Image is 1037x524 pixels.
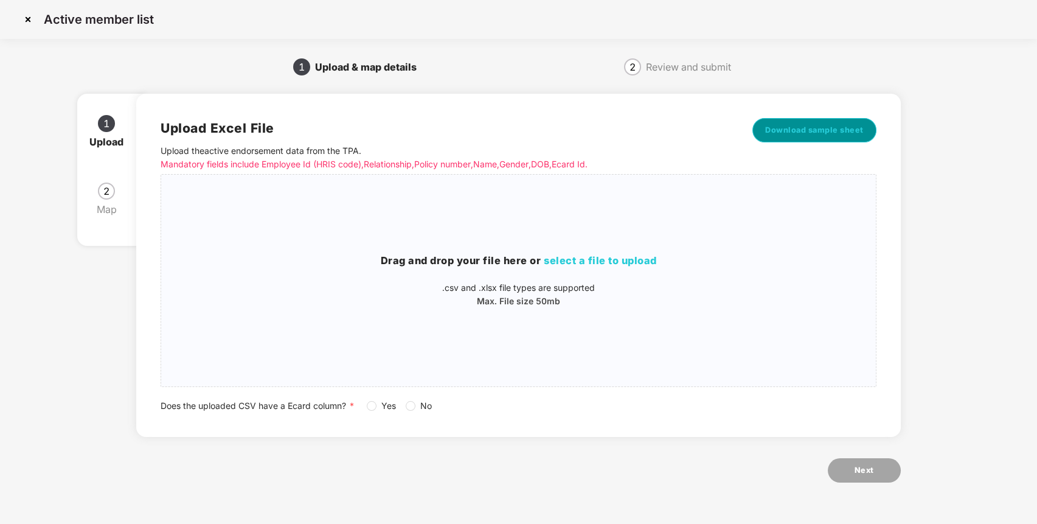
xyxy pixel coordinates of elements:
[161,253,876,269] h3: Drag and drop your file here or
[161,175,876,386] span: Drag and drop your file here orselect a file to upload.csv and .xlsx file types are supportedMax....
[629,62,636,72] span: 2
[415,399,437,413] span: No
[765,124,864,136] span: Download sample sheet
[752,118,876,142] button: Download sample sheet
[315,57,426,77] div: Upload & map details
[646,57,731,77] div: Review and submit
[161,295,876,308] p: Max. File size 50mb
[161,144,727,171] p: Upload the active endorsement data from the TPA .
[97,200,127,219] div: Map
[161,158,727,171] p: Mandatory fields include Employee Id (HRIS code), Relationship, Policy number, Name, Gender, DOB,...
[161,399,876,413] div: Does the uploaded CSV have a Ecard column?
[161,118,727,138] h2: Upload Excel File
[103,186,109,196] span: 2
[376,399,401,413] span: Yes
[44,12,154,27] p: Active member list
[544,254,657,267] span: select a file to upload
[161,281,876,295] p: .csv and .xlsx file types are supported
[299,62,305,72] span: 1
[89,132,133,152] div: Upload
[103,119,109,128] span: 1
[18,10,38,29] img: svg+xml;base64,PHN2ZyBpZD0iQ3Jvc3MtMzJ4MzIiIHhtbG5zPSJodHRwOi8vd3d3LnczLm9yZy8yMDAwL3N2ZyIgd2lkdG...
